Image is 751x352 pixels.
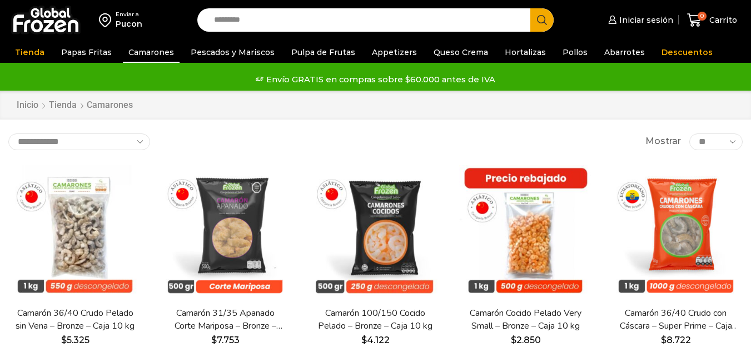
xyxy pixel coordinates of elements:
span: $ [61,335,67,345]
a: Tienda [9,42,50,63]
a: Tienda [48,99,77,112]
span: Mostrar [645,135,681,148]
span: $ [361,335,367,345]
a: Camarón 36/40 Crudo con Cáscara – Super Prime – Caja 10 kg [616,307,736,333]
img: address-field-icon.svg [99,11,116,29]
a: Hortalizas [499,42,551,63]
a: Camarón 31/35 Apanado Corte Mariposa – Bronze – Caja 5 kg [165,307,285,333]
bdi: 4.122 [361,335,390,345]
select: Pedido de la tienda [8,133,150,150]
bdi: 5.325 [61,335,89,345]
a: Abarrotes [599,42,650,63]
a: Papas Fritas [56,42,117,63]
bdi: 2.850 [511,335,541,345]
a: Camarones [123,42,180,63]
div: Enviar a [116,11,142,18]
div: Pucon [116,18,142,29]
span: $ [211,335,217,345]
span: $ [661,335,667,345]
nav: Breadcrumb [16,99,133,112]
a: 0 Carrito [684,7,740,33]
a: Appetizers [366,42,422,63]
a: Descuentos [656,42,718,63]
a: Inicio [16,99,39,112]
a: Pulpa de Frutas [286,42,361,63]
a: Queso Crema [428,42,494,63]
span: Carrito [707,14,737,26]
a: Camarón 100/150 Cocido Pelado – Bronze – Caja 10 kg [315,307,435,333]
a: Camarón Cocido Pelado Very Small – Bronze – Caja 10 kg [466,307,586,333]
h1: Camarones [87,100,133,110]
a: Camarón 36/40 Crudo Pelado sin Vena – Bronze – Caja 10 kg [15,307,135,333]
bdi: 7.753 [211,335,240,345]
a: Pescados y Mariscos [185,42,280,63]
button: Search button [530,8,554,32]
span: $ [511,335,516,345]
bdi: 8.722 [661,335,691,345]
span: 0 [698,12,707,21]
a: Pollos [557,42,593,63]
span: Iniciar sesión [616,14,673,26]
a: Iniciar sesión [605,9,673,31]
